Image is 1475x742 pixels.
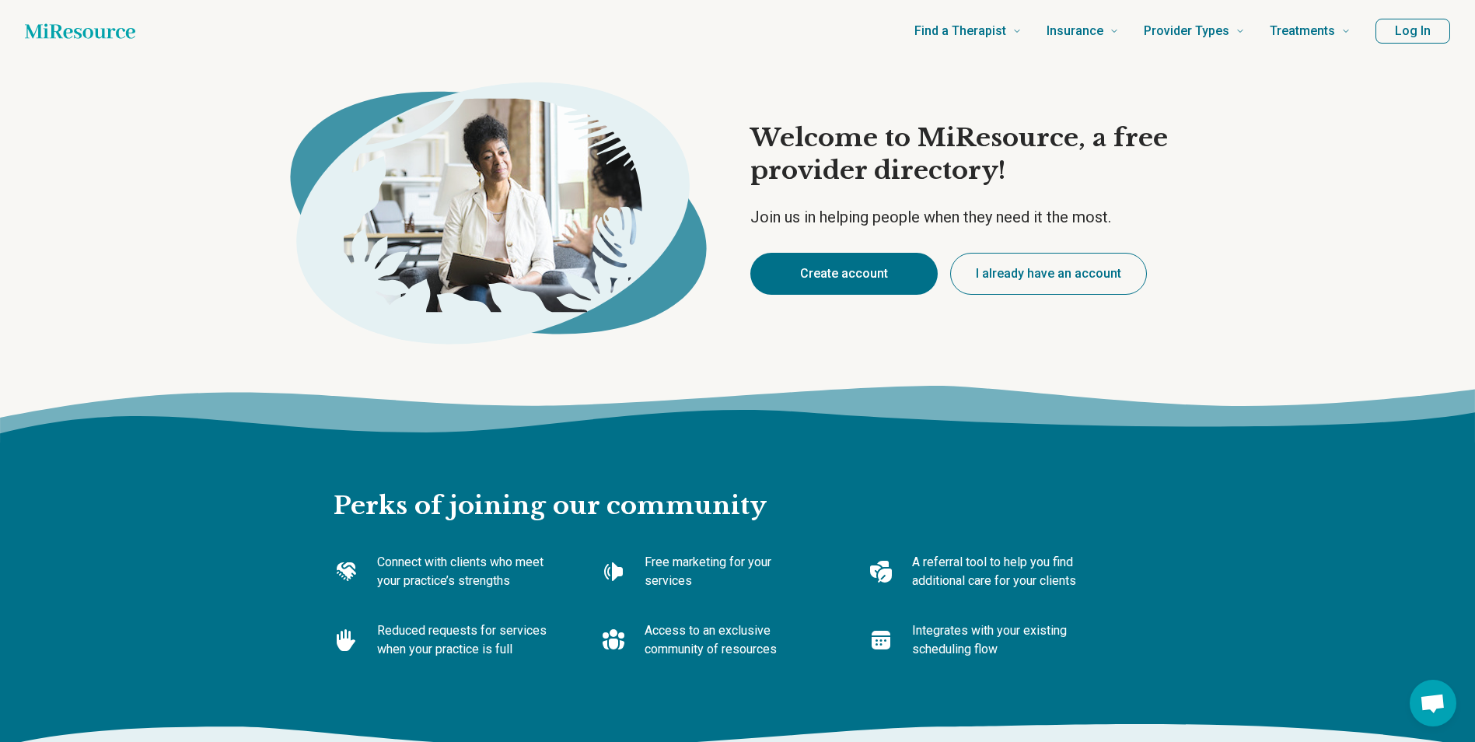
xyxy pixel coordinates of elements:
button: I already have an account [950,253,1147,295]
p: Reduced requests for services when your practice is full [377,621,551,659]
h2: Perks of joining our community [334,440,1142,523]
p: A referral tool to help you find additional care for your clients [912,553,1086,590]
button: Log In [1375,19,1450,44]
span: Treatments [1270,20,1335,42]
p: Access to an exclusive community of resources [645,621,819,659]
span: Provider Types [1144,20,1229,42]
span: Find a Therapist [914,20,1006,42]
a: Home page [25,16,135,47]
span: Insurance [1047,20,1103,42]
p: Connect with clients who meet your practice’s strengths [377,553,551,590]
p: Free marketing for your services [645,553,819,590]
p: Join us in helping people when they need it the most. [750,206,1211,228]
h1: Welcome to MiResource, a free provider directory! [750,122,1211,187]
p: Integrates with your existing scheduling flow [912,621,1086,659]
button: Create account [750,253,938,295]
div: Open chat [1410,680,1456,726]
